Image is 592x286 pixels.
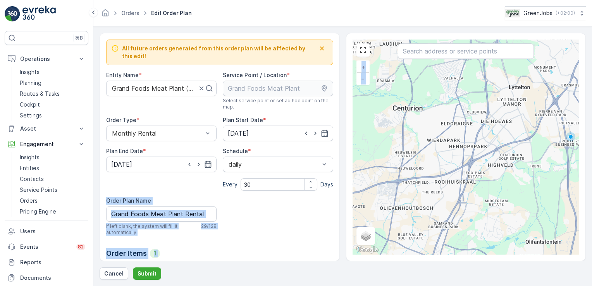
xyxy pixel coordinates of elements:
p: Insights [20,68,40,76]
p: Contacts [20,175,44,183]
a: Events82 [5,239,88,255]
p: Pricing Engine [20,208,56,215]
img: Green_Jobs_Logo.png [505,9,520,17]
p: Insights [20,153,40,161]
p: 82 [78,244,84,250]
img: Google [355,245,380,255]
a: Insights [17,67,88,78]
p: Settings [20,112,42,119]
a: Reports [5,255,88,270]
p: Entities [20,164,39,172]
button: Operations [5,51,88,67]
button: Engagement [5,136,88,152]
p: Every [223,181,237,188]
a: Documents [5,270,88,286]
a: Layers [357,227,374,245]
label: Order Plan Name [106,197,151,204]
a: Routes & Tasks [17,88,88,99]
a: View Fullscreen [357,44,369,56]
label: Plan Start Date [223,117,263,123]
p: Orders [20,197,38,205]
button: Asset [5,121,88,136]
img: logo [5,6,20,22]
input: Grand Foods Meat Plant [223,81,333,96]
p: Routes & Tasks [20,90,60,98]
p: Cancel [104,270,124,277]
a: Cockpit [17,99,88,110]
p: GreenJobs [523,9,552,17]
p: Events [20,243,72,251]
p: Operations [20,55,73,63]
span: If left blank, the system will fill it automatically [106,223,198,236]
a: Pricing Engine [17,206,88,217]
p: ⌘B [75,35,83,41]
span: − [361,75,365,82]
a: Users [5,224,88,239]
a: Service Points [17,184,88,195]
input: Search address or service points [398,43,534,59]
input: dd/mm/yyyy [106,157,217,172]
img: logo_light-DOdMpM7g.png [22,6,56,22]
a: Zoom Out [357,73,369,84]
button: GreenJobs(+02:00) [505,6,586,20]
p: Reports [20,258,85,266]
span: + [361,64,365,70]
p: Submit [138,270,157,277]
label: Order Type [106,117,136,123]
label: Plan End Date [106,148,143,154]
label: Entity Name [106,72,139,78]
a: Entities [17,163,88,174]
span: All future orders generated from this order plan will be affected by this edit! [122,45,316,60]
p: Order Items [106,248,147,259]
p: Planning [20,79,41,87]
p: Service Points [20,186,57,194]
p: ( +02:00 ) [556,10,575,16]
a: Planning [17,78,88,88]
p: Documents [20,274,85,282]
p: Cockpit [20,101,40,109]
p: Users [20,227,85,235]
span: Select service point or set ad hoc point on the map. [223,98,333,110]
p: Days [320,181,333,188]
span: Edit Order Plan [150,9,193,17]
a: Contacts [17,174,88,184]
a: Insights [17,152,88,163]
a: Homepage [101,12,110,18]
a: Orders [121,10,139,16]
a: Zoom In [357,61,369,73]
a: Settings [17,110,88,121]
a: Open this area in Google Maps (opens a new window) [355,245,380,255]
p: Asset [20,125,73,133]
label: Schedule [223,148,248,154]
p: 29 / 128 [201,223,217,229]
button: Cancel [100,267,128,280]
a: Orders [17,195,88,206]
input: dd/mm/yyyy [223,126,333,141]
button: Submit [133,267,161,280]
p: Engagement [20,140,73,148]
p: 1 [153,250,157,257]
label: Service Point / Location [223,72,287,78]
